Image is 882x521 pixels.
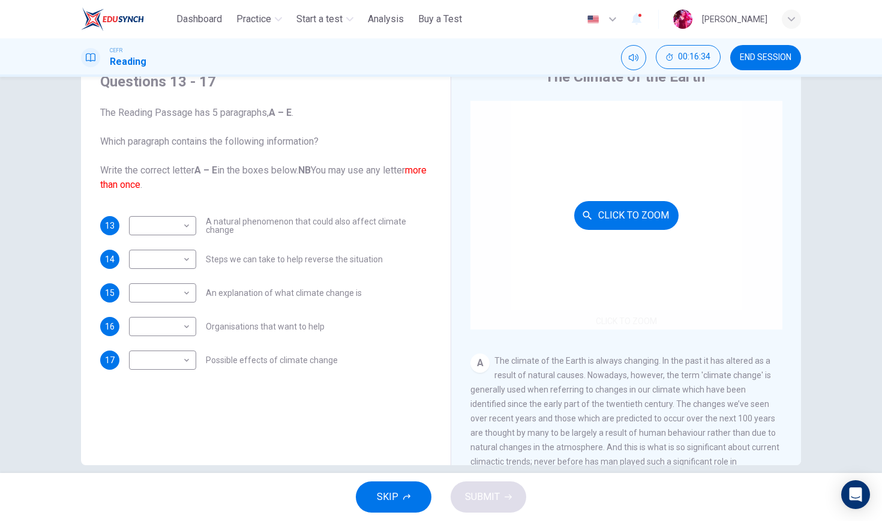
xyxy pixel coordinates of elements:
[105,289,115,297] span: 15
[206,356,338,364] span: Possible effects of climate change
[574,201,679,230] button: Click to Zoom
[194,164,217,176] b: A – E
[296,12,343,26] span: Start a test
[586,15,601,24] img: en
[377,489,398,505] span: SKIP
[206,217,431,234] span: A natural phenomenon that could also affect climate change
[105,221,115,230] span: 13
[740,53,791,62] span: END SESSION
[356,481,431,513] button: SKIP
[105,322,115,331] span: 16
[110,46,122,55] span: CEFR
[206,322,325,331] span: Organisations that want to help
[656,45,721,70] div: Hide
[298,164,311,176] b: NB
[176,12,222,26] span: Dashboard
[236,12,271,26] span: Practice
[545,67,705,86] h4: The Climate of the Earth
[470,356,782,495] span: The climate of the Earth is always changing. In the past it has altered as a result of natural ca...
[678,52,710,62] span: 00:16:34
[105,356,115,364] span: 17
[232,8,287,30] button: Practice
[363,8,409,30] button: Analysis
[81,7,172,31] a: ELTC logo
[100,106,431,192] span: The Reading Passage has 5 paragraphs, . Which paragraph contains the following information? Write...
[206,255,383,264] span: Steps we can take to help reverse the situation
[621,45,646,70] div: Mute
[100,72,431,91] h4: Questions 13 - 17
[413,8,467,30] button: Buy a Test
[702,12,767,26] div: [PERSON_NAME]
[206,289,362,297] span: An explanation of what climate change is
[368,12,404,26] span: Analysis
[81,7,144,31] img: ELTC logo
[470,354,490,373] div: A
[172,8,227,30] button: Dashboard
[841,480,870,509] div: Open Intercom Messenger
[269,107,292,118] b: A – E
[418,12,462,26] span: Buy a Test
[110,55,146,69] h1: Reading
[105,255,115,264] span: 14
[730,45,801,70] button: END SESSION
[673,10,692,29] img: Profile picture
[656,45,721,69] button: 00:16:34
[292,8,358,30] button: Start a test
